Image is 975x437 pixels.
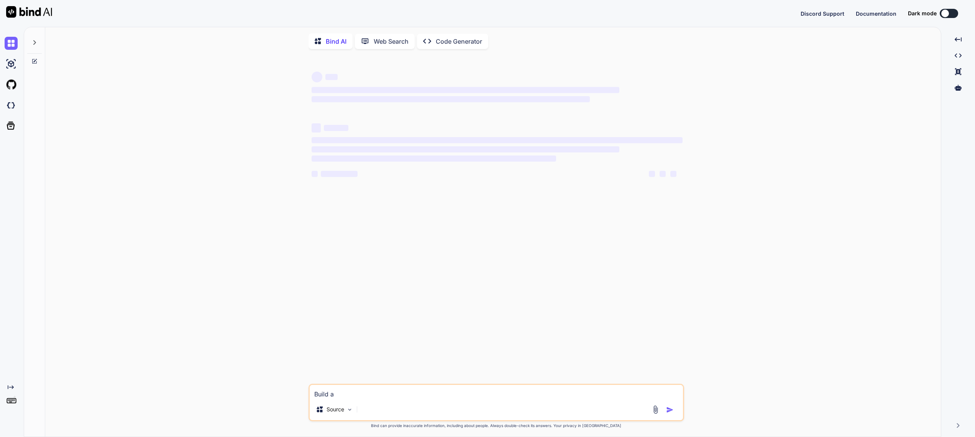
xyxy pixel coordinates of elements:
[908,10,937,17] span: Dark mode
[649,171,655,177] span: ‌
[324,125,348,131] span: ‌
[660,171,666,177] span: ‌
[856,10,896,18] button: Documentation
[312,146,619,152] span: ‌
[670,171,676,177] span: ‌
[5,99,18,112] img: darkCloudIdeIcon
[5,78,18,91] img: githubLight
[6,6,52,18] img: Bind AI
[312,123,321,133] span: ‌
[801,10,844,18] button: Discord Support
[312,155,556,162] span: ‌
[325,74,338,80] span: ‌
[5,57,18,70] img: ai-studio
[436,37,482,46] p: Code Generator
[374,37,409,46] p: Web Search
[312,137,683,143] span: ‌
[801,10,844,17] span: Discord Support
[309,423,684,429] p: Bind can provide inaccurate information, including about people. Always double-check its answers....
[321,171,358,177] span: ‌
[5,37,18,50] img: chat
[310,385,683,399] textarea: Build a
[312,87,619,93] span: ‌
[651,405,660,414] img: attachment
[856,10,896,17] span: Documentation
[666,406,674,414] img: icon
[327,406,344,413] p: Source
[312,96,590,102] span: ‌
[312,72,322,82] span: ‌
[346,406,353,413] img: Pick Models
[312,171,318,177] span: ‌
[326,37,346,46] p: Bind AI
